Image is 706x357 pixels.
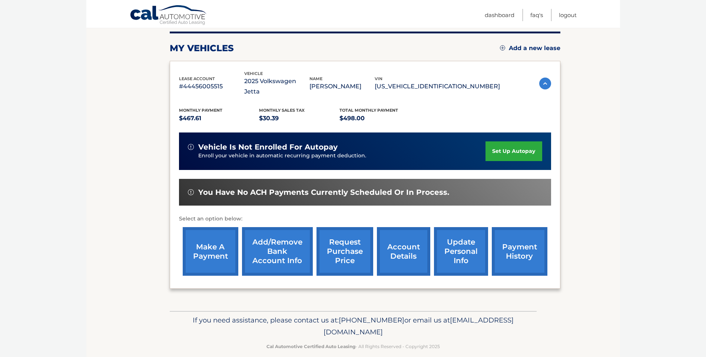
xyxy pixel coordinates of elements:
a: Dashboard [485,9,514,21]
a: Cal Automotive [130,5,208,26]
span: vehicle is not enrolled for autopay [198,143,338,152]
span: Total Monthly Payment [339,108,398,113]
p: [US_VEHICLE_IDENTIFICATION_NUMBER] [375,81,500,92]
img: alert-white.svg [188,144,194,150]
a: make a payment [183,227,238,276]
a: set up autopay [485,141,542,161]
img: add.svg [500,45,505,50]
img: accordion-active.svg [539,78,551,89]
span: You have no ACH payments currently scheduled or in process. [198,188,449,197]
p: Enroll your vehicle in automatic recurring payment deduction. [198,152,486,160]
a: payment history [492,227,547,276]
p: Select an option below: [179,214,551,223]
p: #44456005515 [179,81,244,92]
h2: my vehicles [170,43,234,54]
span: Monthly sales Tax [259,108,305,113]
a: update personal info [434,227,488,276]
span: [EMAIL_ADDRESS][DOMAIN_NAME] [324,316,514,336]
p: If you need assistance, please contact us at: or email us at [175,314,532,338]
span: lease account [179,76,215,81]
span: name [309,76,322,81]
img: alert-white.svg [188,189,194,195]
span: vin [375,76,382,81]
p: $30.39 [259,113,339,124]
p: [PERSON_NAME] [309,81,375,92]
strong: Cal Automotive Certified Auto Leasing [266,344,355,349]
p: $467.61 [179,113,259,124]
p: $498.00 [339,113,420,124]
span: vehicle [244,71,263,76]
p: - All Rights Reserved - Copyright 2025 [175,343,532,350]
span: [PHONE_NUMBER] [339,316,404,324]
a: account details [377,227,430,276]
a: Add/Remove bank account info [242,227,313,276]
a: Add a new lease [500,45,560,52]
span: Monthly Payment [179,108,222,113]
a: Logout [559,9,577,21]
a: FAQ's [530,9,543,21]
p: 2025 Volkswagen Jetta [244,76,309,97]
a: request purchase price [316,227,373,276]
